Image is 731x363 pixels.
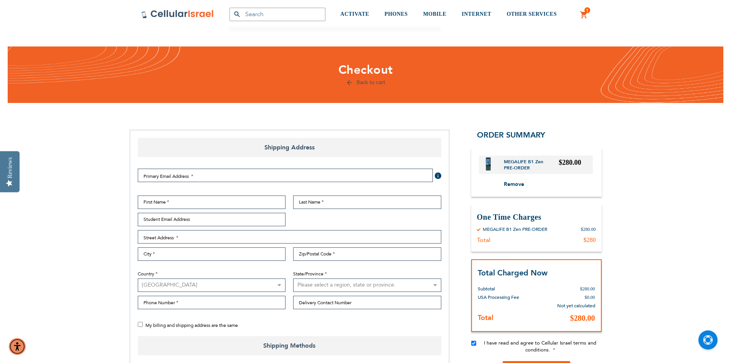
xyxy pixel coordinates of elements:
[229,8,325,21] input: Search
[584,236,596,244] div: $280
[340,11,369,17] span: ACTIVATE
[346,79,385,86] a: Back to cart
[580,10,588,20] a: 1
[559,159,581,166] span: $280.00
[570,314,595,322] span: $280.00
[477,130,545,140] span: Order Summary
[138,138,441,157] span: Shipping Address
[138,336,441,355] span: Shipping Methods
[478,279,538,293] th: Subtotal
[504,181,524,188] span: Remove
[504,159,559,171] a: MEGALIFE B1 Zen PRE-ORDER
[478,268,548,278] strong: Total Charged Now
[581,226,596,232] div: $280.00
[478,294,519,300] span: USA Processing Fee
[585,295,595,300] span: $0.00
[483,226,547,232] div: MEGALIFE B1 Zen PRE-ORDER
[580,286,595,292] span: $280.00
[9,338,26,355] div: Accessibility Menu
[477,212,596,222] h3: One Time Charges
[484,340,596,353] span: I have read and agree to Cellular Israel terms and conditions.
[486,157,491,171] img: MEGALIFE B1 Zen PRE-ORDER
[384,11,408,17] span: PHONES
[478,313,493,323] strong: Total
[477,236,490,244] div: Total
[145,322,238,328] span: My billing and shipping address are the same
[507,11,557,17] span: OTHER SERVICES
[7,157,13,178] div: Reviews
[141,10,214,19] img: Cellular Israel Logo
[462,11,491,17] span: INTERNET
[338,62,393,78] span: Checkout
[557,303,595,309] span: Not yet calculated
[423,11,447,17] span: MOBILE
[586,7,589,13] span: 1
